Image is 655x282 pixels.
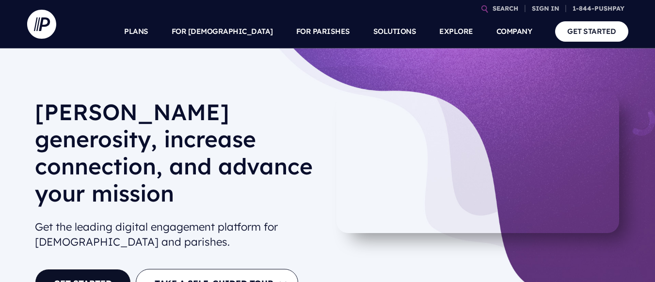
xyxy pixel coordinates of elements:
[35,98,320,215] h1: [PERSON_NAME] generosity, increase connection, and advance your mission
[35,216,320,253] h2: Get the leading digital engagement platform for [DEMOGRAPHIC_DATA] and parishes.
[124,15,148,48] a: PLANS
[439,15,473,48] a: EXPLORE
[296,15,350,48] a: FOR PARISHES
[496,15,532,48] a: COMPANY
[373,15,416,48] a: SOLUTIONS
[555,21,628,41] a: GET STARTED
[172,15,273,48] a: FOR [DEMOGRAPHIC_DATA]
